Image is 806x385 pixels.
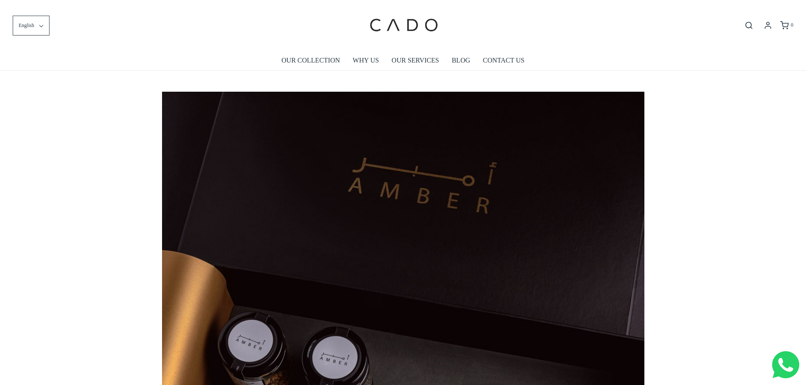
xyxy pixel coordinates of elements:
[353,51,379,70] a: WHY US
[19,22,34,30] span: English
[772,351,799,378] img: Whatsapp
[392,51,439,70] a: OUR SERVICES
[483,51,524,70] a: CONTACT US
[452,51,470,70] a: BLOG
[13,16,50,35] button: English
[779,21,793,30] a: 0
[791,22,793,28] span: 0
[281,51,340,70] a: OUR COLLECTION
[367,6,439,44] img: cadogifting
[741,21,756,30] button: Open search bar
